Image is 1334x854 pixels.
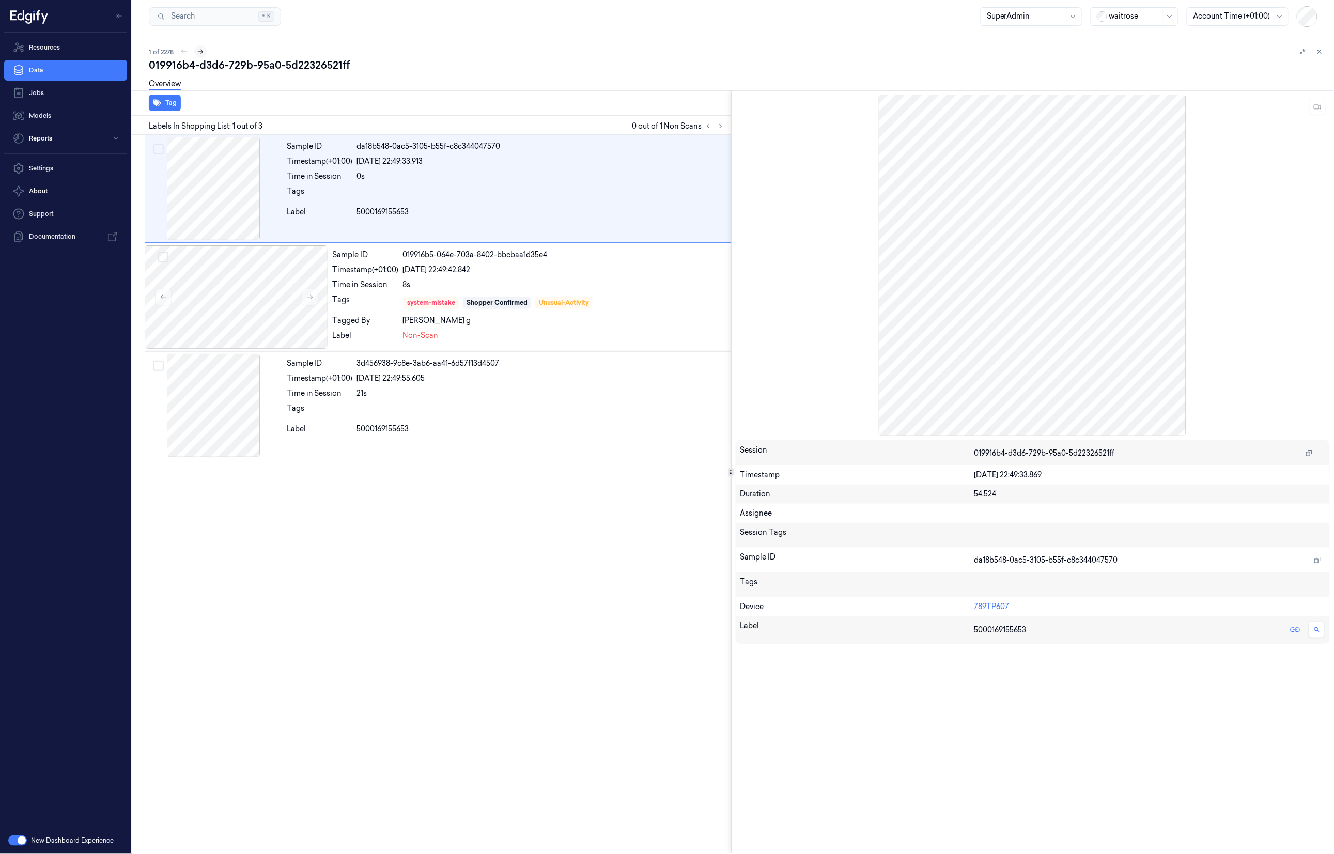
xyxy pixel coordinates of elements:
[4,226,127,247] a: Documentation
[287,171,353,182] div: Time in Session
[357,424,409,434] span: 5000169155653
[167,11,195,22] span: Search
[357,141,727,152] div: da18b548-0ac5-3105-b55f-c8c344047570
[4,105,127,126] a: Models
[740,445,974,461] div: Session
[974,625,1027,635] span: 5000169155653
[149,48,174,56] span: 1 of 2278
[4,128,127,149] button: Reports
[287,403,353,420] div: Tags
[332,250,398,260] div: Sample ID
[740,552,974,568] div: Sample ID
[402,280,727,290] div: 8s
[974,555,1118,566] span: da18b548-0ac5-3105-b55f-c8c344047570
[287,358,353,369] div: Sample ID
[111,8,127,24] button: Toggle Navigation
[740,527,974,544] div: Session Tags
[632,120,727,132] span: 0 out of 1 Non Scans
[357,358,727,369] div: 3d456938-9c8e-3ab6-aa41-6d57f13d4507
[357,171,727,182] div: 0s
[539,298,589,307] div: Unusual-Activity
[402,265,727,275] div: [DATE] 22:49:42.842
[153,144,164,154] button: Select row
[4,60,127,81] a: Data
[149,79,181,90] a: Overview
[287,156,353,167] div: Timestamp (+01:00)
[357,207,409,218] span: 5000169155653
[287,424,353,434] div: Label
[332,315,398,326] div: Tagged By
[740,620,974,639] div: Label
[332,294,398,311] div: Tags
[740,470,974,480] div: Timestamp
[149,7,281,26] button: Search⌘K
[4,181,127,201] button: About
[287,186,353,203] div: Tags
[149,58,1326,72] div: 019916b4-d3d6-729b-95a0-5d22326521ff
[4,158,127,179] a: Settings
[974,448,1115,459] span: 019916b4-d3d6-729b-95a0-5d22326521ff
[974,602,1010,611] a: 789TP607
[740,601,974,612] div: Device
[332,280,398,290] div: Time in Session
[467,298,528,307] div: Shopper Confirmed
[149,95,181,111] button: Tag
[4,83,127,103] a: Jobs
[974,489,1326,500] div: 54.524
[740,577,974,593] div: Tags
[332,330,398,341] div: Label
[974,470,1326,480] div: [DATE] 22:49:33.869
[287,373,353,384] div: Timestamp (+01:00)
[4,204,127,224] a: Support
[357,156,727,167] div: [DATE] 22:49:33.913
[158,252,168,262] button: Select row
[332,265,398,275] div: Timestamp (+01:00)
[357,388,727,399] div: 21s
[153,361,164,371] button: Select row
[287,388,353,399] div: Time in Session
[740,489,974,500] div: Duration
[407,298,455,307] div: system-mistake
[357,373,727,384] div: [DATE] 22:49:55.605
[402,315,727,326] div: [PERSON_NAME] g
[402,330,438,341] span: Non-Scan
[287,207,353,218] div: Label
[402,250,727,260] div: 019916b5-064e-703a-8402-bbcbaa1d35e4
[4,37,127,58] a: Resources
[287,141,353,152] div: Sample ID
[149,121,262,132] span: Labels In Shopping List: 1 out of 3
[740,508,1326,519] div: Assignee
